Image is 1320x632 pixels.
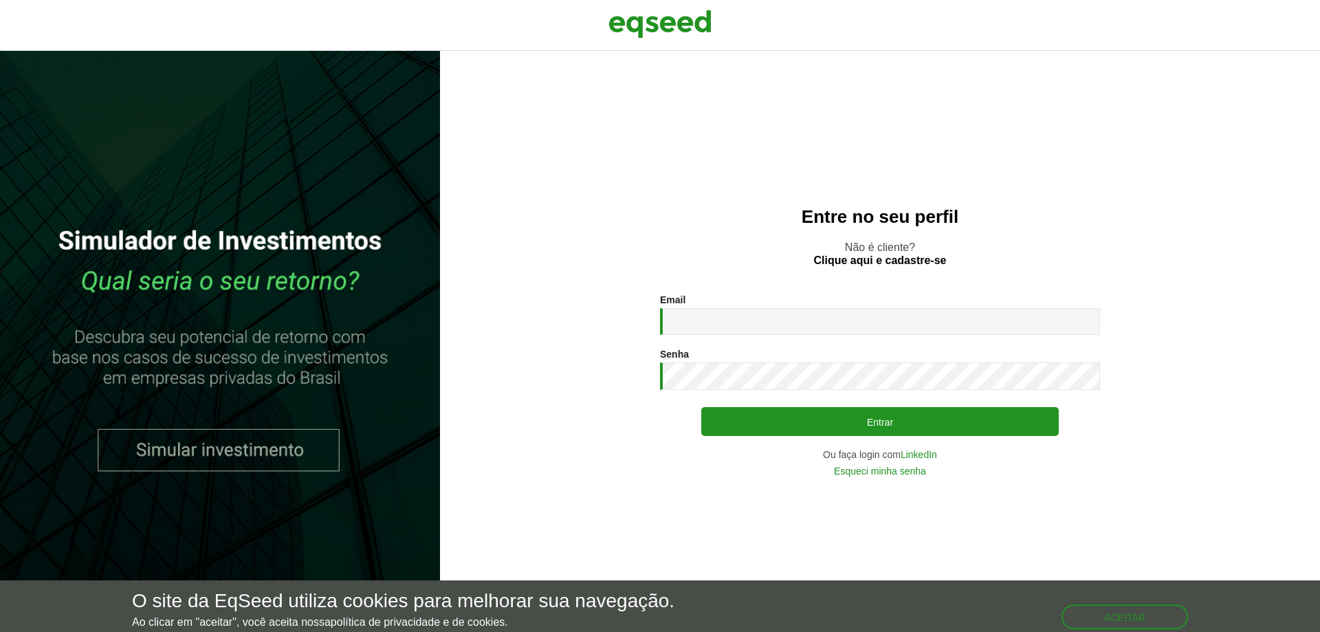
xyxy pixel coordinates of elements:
[660,349,689,359] label: Senha
[701,407,1059,436] button: Entrar
[467,207,1292,227] h2: Entre no seu perfil
[1061,604,1188,629] button: Aceitar
[814,255,947,266] a: Clique aqui e cadastre-se
[901,450,937,459] a: LinkedIn
[834,466,926,476] a: Esqueci minha senha
[467,241,1292,267] p: Não é cliente?
[331,617,505,628] a: política de privacidade e de cookies
[132,615,674,629] p: Ao clicar em "aceitar", você aceita nossa .
[660,450,1100,459] div: Ou faça login com
[132,591,674,612] h5: O site da EqSeed utiliza cookies para melhorar sua navegação.
[660,295,685,305] label: Email
[608,7,712,41] img: EqSeed Logo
